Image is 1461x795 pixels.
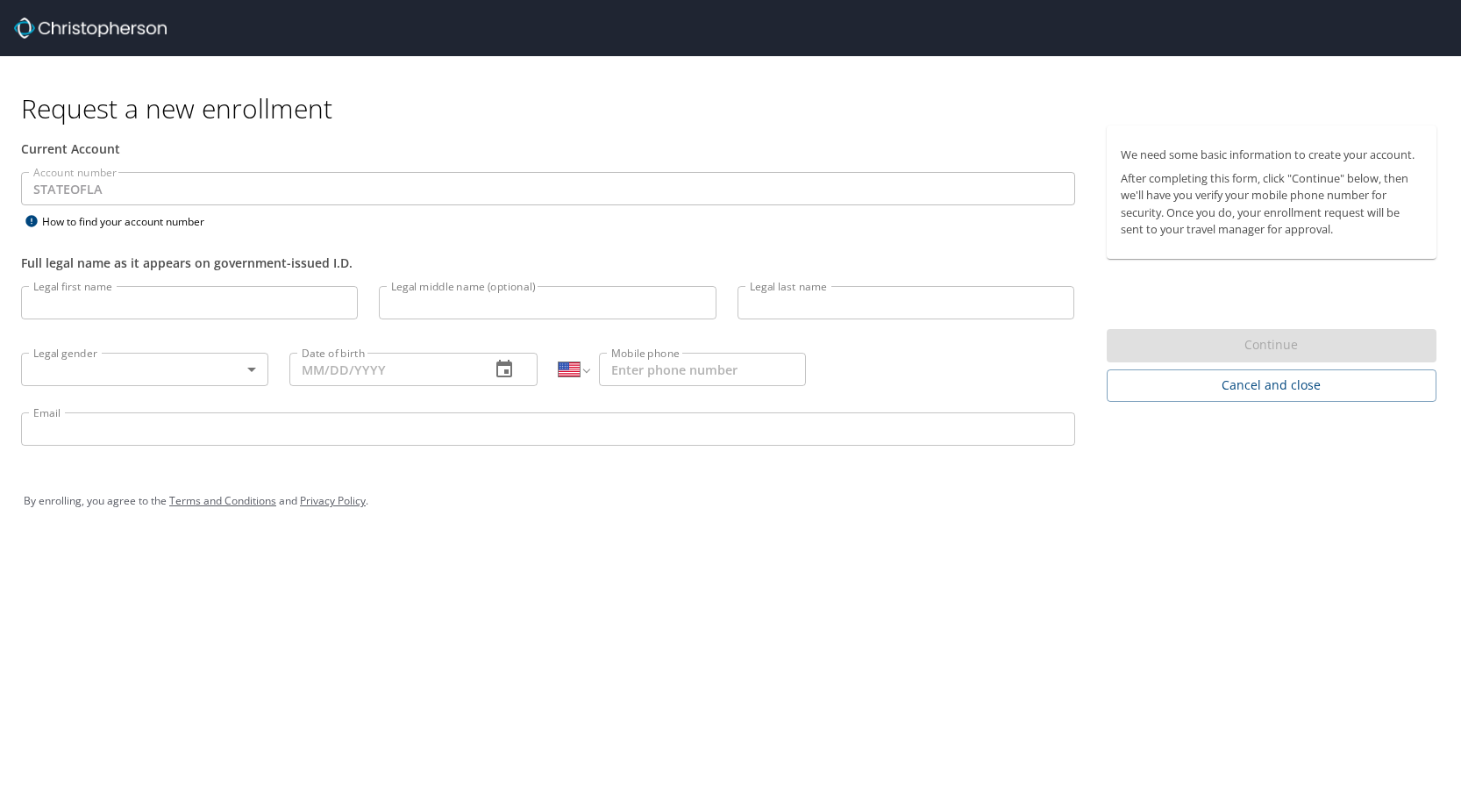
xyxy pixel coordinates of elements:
[1107,369,1437,402] button: Cancel and close
[289,353,475,386] input: MM/DD/YYYY
[21,211,240,233] div: How to find your account number
[24,479,1437,523] div: By enrolling, you agree to the and .
[300,493,366,508] a: Privacy Policy
[1121,147,1423,163] p: We need some basic information to create your account.
[21,353,268,386] div: ​
[169,493,276,508] a: Terms and Conditions
[1121,375,1423,397] span: Cancel and close
[21,254,1075,272] div: Full legal name as it appears on government-issued I.D.
[21,91,1450,125] h1: Request a new enrollment
[14,18,167,39] img: cbt logo
[1121,170,1423,238] p: After completing this form, click "Continue" below, then we'll have you verify your mobile phone ...
[599,353,806,386] input: Enter phone number
[21,140,1075,158] div: Current Account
